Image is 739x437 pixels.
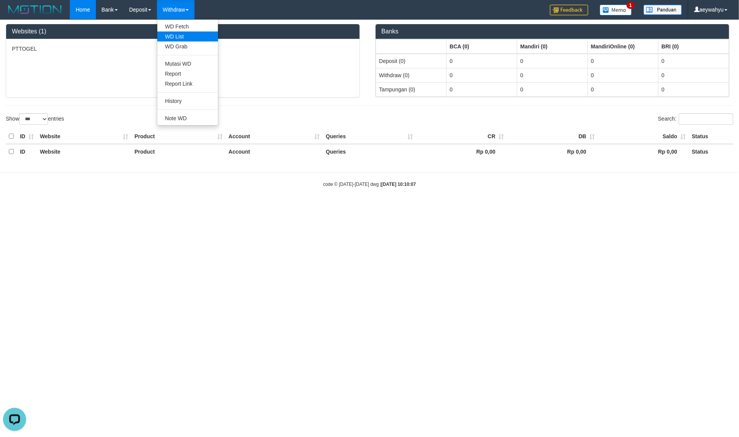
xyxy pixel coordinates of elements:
[381,182,416,187] strong: [DATE] 10:10:07
[37,144,132,159] th: Website
[323,144,416,159] th: Queries
[376,54,447,68] td: Deposit (0)
[643,5,682,15] img: panduan.png
[3,3,26,26] button: Open LiveChat chat widget
[517,54,588,68] td: 0
[157,31,218,41] a: WD List
[157,59,218,69] a: Mutasi WD
[157,69,218,79] a: Report
[323,182,416,187] small: code © [DATE]-[DATE] dwg |
[6,4,64,15] img: MOTION_logo.png
[157,113,218,123] a: Note WD
[157,41,218,51] a: WD Grab
[6,113,64,125] label: Show entries
[598,144,689,159] th: Rp 0,00
[132,144,226,159] th: Product
[12,45,354,53] p: PTTOGEL
[157,96,218,106] a: History
[381,28,723,35] h3: Banks
[517,39,588,54] th: Group: activate to sort column ascending
[598,129,689,144] th: Saldo
[507,129,598,144] th: DB
[376,82,447,96] td: Tampungan (0)
[600,5,632,15] img: Button%20Memo.svg
[132,129,226,144] th: Product
[689,144,733,159] th: Status
[37,129,132,144] th: Website
[627,2,635,9] span: 1
[447,39,517,54] th: Group: activate to sort column ascending
[658,82,729,96] td: 0
[17,129,37,144] th: ID
[588,68,658,82] td: 0
[550,5,588,15] img: Feedback.jpg
[12,28,354,35] h3: Websites (1)
[679,113,733,125] input: Search:
[416,129,507,144] th: CR
[517,68,588,82] td: 0
[658,68,729,82] td: 0
[588,82,658,96] td: 0
[588,39,658,54] th: Group: activate to sort column ascending
[19,113,48,125] select: Showentries
[588,54,658,68] td: 0
[376,68,447,82] td: Withdraw (0)
[447,54,517,68] td: 0
[447,82,517,96] td: 0
[157,22,218,31] a: WD Fetch
[689,129,733,144] th: Status
[658,54,729,68] td: 0
[323,129,416,144] th: Queries
[658,113,733,125] label: Search:
[658,39,729,54] th: Group: activate to sort column ascending
[517,82,588,96] td: 0
[157,79,218,89] a: Report Link
[226,144,323,159] th: Account
[507,144,598,159] th: Rp 0,00
[17,144,37,159] th: ID
[226,129,323,144] th: Account
[447,68,517,82] td: 0
[376,39,447,54] th: Group: activate to sort column ascending
[416,144,507,159] th: Rp 0,00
